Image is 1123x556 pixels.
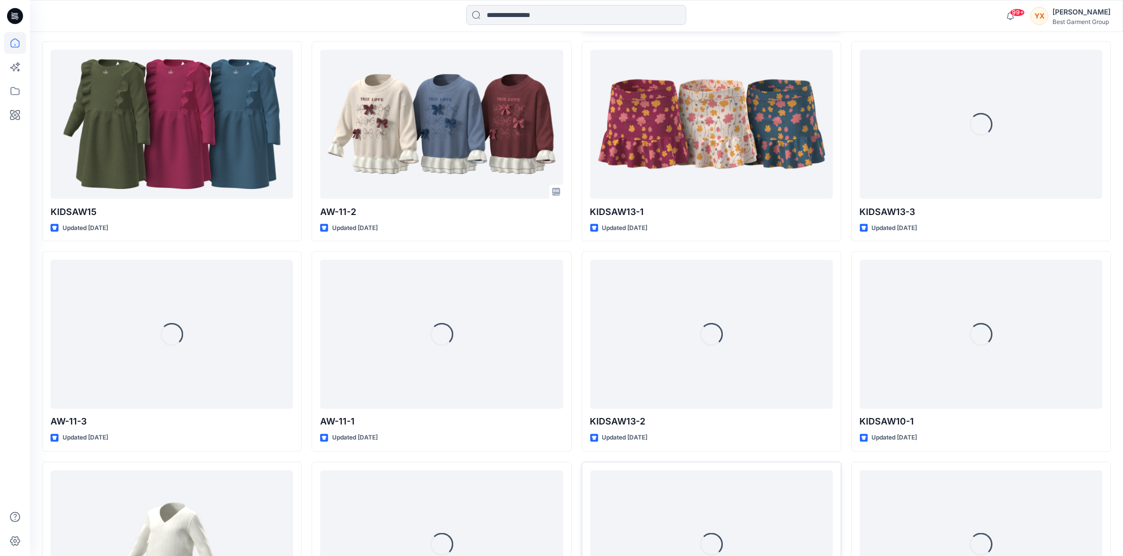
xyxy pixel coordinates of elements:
p: KIDSAW13-3 [860,205,1102,219]
p: KIDSAW13-1 [590,205,833,219]
p: Updated [DATE] [63,223,108,233]
div: [PERSON_NAME] [1052,6,1110,18]
p: KIDSAW15 [51,205,293,219]
div: YX [1030,7,1048,25]
p: Updated [DATE] [602,223,648,233]
a: AW-11-2 [320,50,563,199]
span: 99+ [1010,8,1025,16]
p: Updated [DATE] [332,433,378,443]
p: KIDSAW10-1 [860,415,1102,429]
p: AW-11-2 [320,205,563,219]
p: Updated [DATE] [332,223,378,233]
a: KIDSAW15 [51,50,293,199]
p: KIDSAW13-2 [590,415,833,429]
p: Updated [DATE] [602,433,648,443]
p: AW-11-1 [320,415,563,429]
a: KIDSAW13-1 [590,50,833,199]
p: Updated [DATE] [63,433,108,443]
div: Best Garment Group [1052,18,1110,25]
p: AW-11-3 [51,415,293,429]
p: Updated [DATE] [872,223,917,233]
p: Updated [DATE] [872,433,917,443]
